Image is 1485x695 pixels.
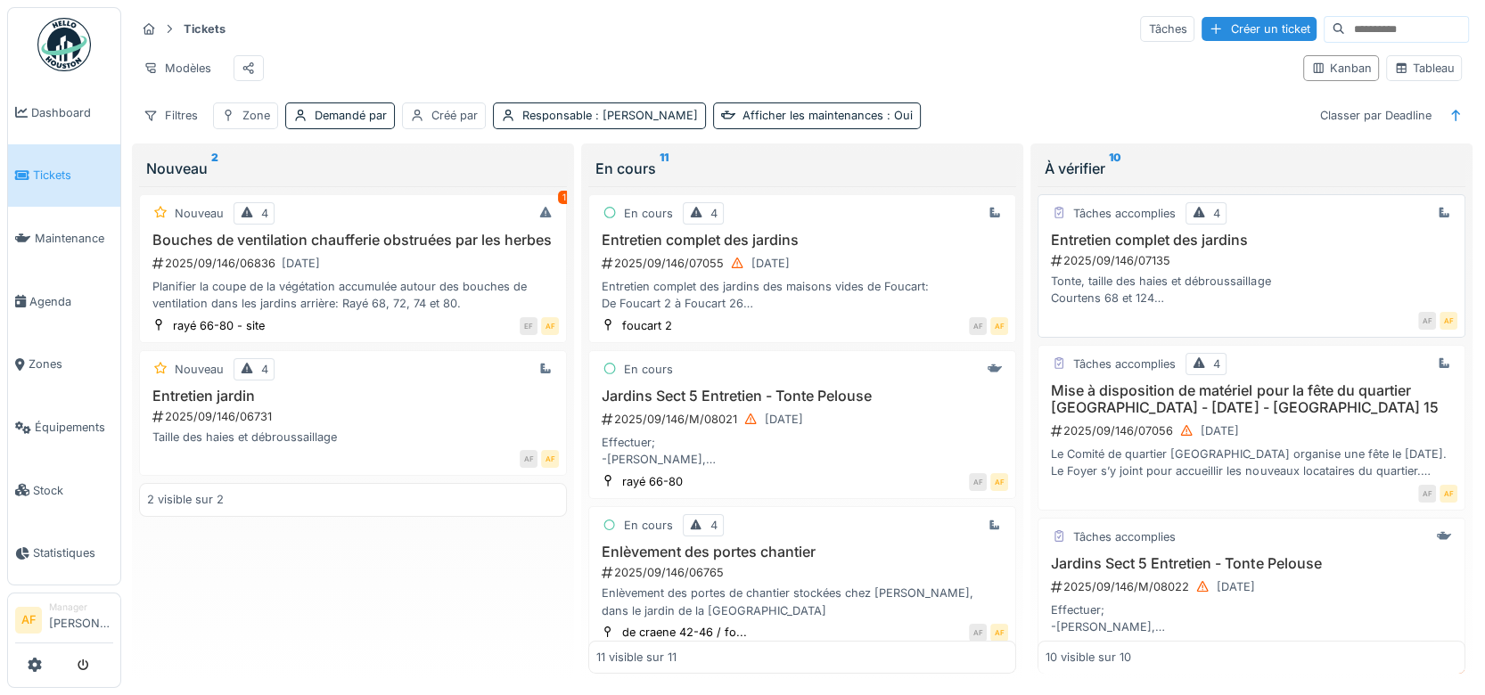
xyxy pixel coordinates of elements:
[1046,446,1457,479] div: Le Comité de quartier [GEOGRAPHIC_DATA] organise une fête le [DATE]. Le Foyer s’y joint pour accu...
[751,255,790,272] div: [DATE]
[1046,382,1457,416] h3: Mise à disposition de matériel pour la fête du quartier [GEOGRAPHIC_DATA] - [DATE] - [GEOGRAPHIC_...
[147,278,559,312] div: Planifier la coupe de la végétation accumulée autour des bouches de ventilation dans les jardins ...
[520,450,537,468] div: AF
[969,624,987,642] div: AF
[1046,273,1457,307] div: Tonte, taille des haies et débroussaillage Courtens 68 et 124 Leopold III23
[624,205,673,222] div: En cours
[35,230,113,247] span: Maintenance
[624,361,673,378] div: En cours
[175,361,224,378] div: Nouveau
[1418,485,1436,503] div: AF
[596,544,1008,560] h3: Enlèvement des portes chantier
[660,158,669,179] sup: 11
[1109,158,1121,179] sup: 10
[176,20,233,37] strong: Tickets
[151,408,559,425] div: 2025/09/146/06731
[8,144,120,208] a: Tickets
[1440,485,1457,503] div: AF
[8,81,120,144] a: Dashboard
[522,107,698,124] div: Responsable
[1140,16,1194,42] div: Tâches
[883,109,913,122] span: : Oui
[261,361,268,378] div: 4
[520,317,537,335] div: EF
[135,102,206,128] div: Filtres
[1202,17,1317,41] div: Créer un ticket
[431,107,478,124] div: Créé par
[49,601,113,639] li: [PERSON_NAME]
[8,459,120,522] a: Stock
[8,207,120,270] a: Maintenance
[710,205,718,222] div: 4
[8,333,120,397] a: Zones
[969,473,987,491] div: AF
[242,107,270,124] div: Zone
[31,104,113,121] span: Dashboard
[1213,205,1220,222] div: 4
[595,158,1009,179] div: En cours
[624,517,673,534] div: En cours
[15,601,113,643] a: AF Manager[PERSON_NAME]
[315,107,387,124] div: Demandé par
[622,317,672,334] div: foucart 2
[1213,356,1220,372] div: 4
[622,624,747,641] div: de craene 42-46 / fo...
[33,544,113,561] span: Statistiques
[37,18,91,71] img: Badge_color-CXgf-gQk.svg
[596,232,1008,249] h3: Entretien complet des jardins
[541,450,559,468] div: AF
[596,278,1008,312] div: Entretien complet des jardins des maisons vides de Foucart: De Foucart 2 à Foucart 26 De Foucart ...
[1201,422,1239,439] div: [DATE]
[8,522,120,585] a: Statistiques
[135,55,219,81] div: Modèles
[173,317,265,334] div: rayé 66-80 - site
[558,191,570,204] div: 1
[1418,312,1436,330] div: AF
[8,396,120,459] a: Équipements
[1049,420,1457,442] div: 2025/09/146/07056
[33,482,113,499] span: Stock
[261,205,268,222] div: 4
[1045,158,1458,179] div: À vérifier
[990,473,1008,491] div: AF
[147,388,559,405] h3: Entretien jardin
[146,158,560,179] div: Nouveau
[1073,356,1176,372] div: Tâches accomplies
[600,408,1008,430] div: 2025/09/146/M/08021
[29,356,113,372] span: Zones
[1311,60,1371,77] div: Kanban
[1046,649,1131,666] div: 10 visible sur 10
[175,205,224,222] div: Nouveau
[1217,578,1255,595] div: [DATE]
[1073,528,1176,545] div: Tâches accomplies
[596,434,1008,468] div: Effectuer; -[PERSON_NAME], - ELAGAGE LEGER, - DEBROUSSAILLAGE, -SOUFFLER LES PAPIERS PLUS CANNETT...
[1311,102,1439,128] div: Classer par Deadline
[151,252,559,274] div: 2025/09/146/06836
[1440,312,1457,330] div: AF
[600,564,1008,581] div: 2025/09/146/06765
[990,624,1008,642] div: AF
[35,419,113,436] span: Équipements
[1394,60,1454,77] div: Tableau
[596,388,1008,405] h3: Jardins Sect 5 Entretien - Tonte Pelouse
[710,517,718,534] div: 4
[1073,205,1176,222] div: Tâches accomplies
[1046,601,1457,635] div: Effectuer; -[PERSON_NAME], - ELAGAGE LEGER, - DEBROUSSAILLAGE, -SOUFFLER LES PAPIERS PLUS CANNETT...
[282,255,320,272] div: [DATE]
[211,158,218,179] sup: 2
[596,585,1008,618] div: Enlèvement des portes de chantier stockées chez [PERSON_NAME], dans le jardin de la [GEOGRAPHIC_D...
[29,293,113,310] span: Agenda
[592,109,698,122] span: : [PERSON_NAME]
[15,607,42,634] li: AF
[147,232,559,249] h3: Bouches de ventilation chaufferie obstruées par les herbes
[1049,252,1457,269] div: 2025/09/146/07135
[147,429,559,446] div: Taille des haies et débroussaillage
[1046,555,1457,572] h3: Jardins Sect 5 Entretien - Tonte Pelouse
[147,491,224,508] div: 2 visible sur 2
[742,107,913,124] div: Afficher les maintenances
[1049,576,1457,598] div: 2025/09/146/M/08022
[1046,232,1457,249] h3: Entretien complet des jardins
[969,317,987,335] div: AF
[541,317,559,335] div: AF
[596,649,677,666] div: 11 visible sur 11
